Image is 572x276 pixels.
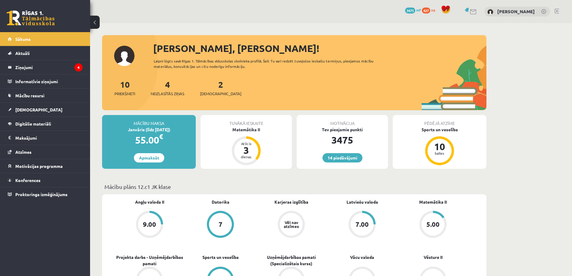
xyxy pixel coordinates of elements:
[256,254,327,267] a: Uzņēmējdarbības pamati (Specializētais kurss)
[159,132,163,141] span: €
[8,89,83,102] a: Mācību resursi
[431,142,449,151] div: 10
[8,131,83,145] a: Maksājumi
[102,133,196,147] div: 55.00
[405,8,421,12] a: 3475 mP
[15,163,63,169] span: Motivācijas programma
[135,199,164,205] a: Angļu valoda II
[114,91,135,97] span: Priekšmeti
[154,58,384,69] div: Laipni lūgts savā Rīgas 1. Tālmācības vidusskolas skolnieka profilā. Šeit Tu vari redzēt tuvojošo...
[256,211,327,239] a: Vēl nav atzīmes
[416,8,421,12] span: mP
[8,117,83,131] a: Digitālie materiāli
[15,74,83,88] legend: Informatīvie ziņojumi
[8,173,83,187] a: Konferences
[200,79,241,97] a: 2[DEMOGRAPHIC_DATA]
[104,183,484,191] p: Mācību plāns 12.c1 JK klase
[405,8,415,14] span: 3475
[151,79,184,97] a: 4Neizlasītās ziņas
[322,153,362,162] a: 14 piedāvājumi
[74,63,83,71] i: 4
[7,11,55,26] a: Rīgas 1. Tālmācības vidusskola
[8,74,83,88] a: Informatīvie ziņojumi
[15,149,32,155] span: Atzīmes
[15,131,83,145] legend: Maksājumi
[185,211,256,239] a: 7
[393,126,486,133] div: Sports un veselība
[134,153,164,162] a: Apmaksāt
[297,126,388,133] div: Tev pieejamie punkti
[15,121,51,126] span: Digitālie materiāli
[102,126,196,133] div: Janvāris (līdz [DATE])
[356,221,369,228] div: 7.00
[15,192,68,197] span: Proktoringa izmēģinājums
[219,221,222,228] div: 7
[200,91,241,97] span: [DEMOGRAPHIC_DATA]
[8,32,83,46] a: Sākums
[297,133,388,147] div: 3475
[347,199,378,205] a: Latviešu valoda
[102,115,196,126] div: Mācību maksa
[393,126,486,166] a: Sports un veselība 10 balles
[283,220,300,228] div: Vēl nav atzīmes
[114,79,135,97] a: 10Priekšmeti
[8,60,83,74] a: Ziņojumi4
[237,155,255,159] div: dienas
[424,254,443,260] a: Vēsture II
[393,115,486,126] div: Pēdējā atzīme
[114,211,185,239] a: 9.00
[237,142,255,145] div: Atlicis
[143,221,156,228] div: 9.00
[15,50,30,56] span: Aktuāli
[497,8,535,14] a: [PERSON_NAME]
[201,126,292,166] a: Matemātika II Atlicis 3 dienas
[15,107,62,112] span: [DEMOGRAPHIC_DATA]
[8,187,83,201] a: Proktoringa izmēģinājums
[398,211,468,239] a: 5.00
[419,199,447,205] a: Matemātika II
[431,8,435,12] span: xp
[350,254,374,260] a: Vācu valoda
[431,151,449,155] div: balles
[426,221,440,228] div: 5.00
[327,211,398,239] a: 7.00
[202,254,239,260] a: Sports un veselība
[274,199,308,205] a: Karjeras izglītība
[201,115,292,126] div: Tuvākā ieskaite
[237,145,255,155] div: 3
[8,145,83,159] a: Atzīmes
[201,126,292,133] div: Matemātika II
[151,91,184,97] span: Neizlasītās ziņas
[153,41,486,56] div: [PERSON_NAME], [PERSON_NAME]!
[15,60,83,74] legend: Ziņojumi
[15,177,41,183] span: Konferences
[15,36,31,42] span: Sākums
[8,159,83,173] a: Motivācijas programma
[487,9,493,15] img: Kristaps Dāvis Gailītis
[297,115,388,126] div: Motivācija
[8,46,83,60] a: Aktuāli
[422,8,438,12] a: 427 xp
[422,8,430,14] span: 427
[114,254,185,267] a: Projekta darbs - Uzņēmējdarbības pamati
[15,93,44,98] span: Mācību resursi
[212,199,229,205] a: Datorika
[8,103,83,117] a: [DEMOGRAPHIC_DATA]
